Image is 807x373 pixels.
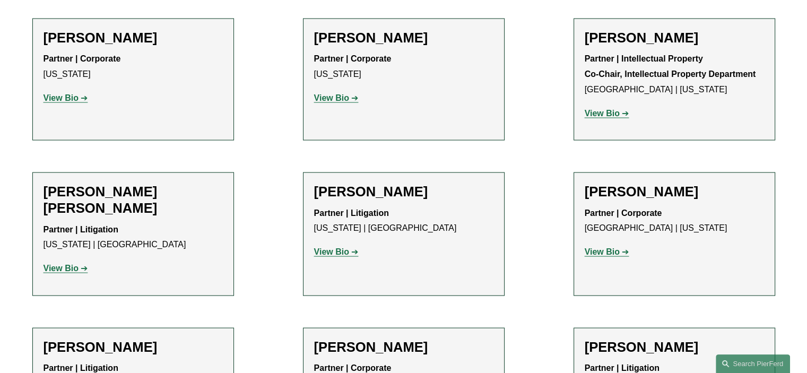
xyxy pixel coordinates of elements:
[314,339,493,355] h2: [PERSON_NAME]
[585,339,764,355] h2: [PERSON_NAME]
[44,222,223,253] p: [US_STATE] | [GEOGRAPHIC_DATA]
[314,51,493,82] p: [US_STATE]
[314,30,493,46] h2: [PERSON_NAME]
[314,247,359,256] a: View Bio
[585,184,764,200] h2: [PERSON_NAME]
[44,225,118,234] strong: Partner | Litigation
[44,93,79,102] strong: View Bio
[314,93,359,102] a: View Bio
[314,247,349,256] strong: View Bio
[314,93,349,102] strong: View Bio
[314,54,392,63] strong: Partner | Corporate
[44,51,223,82] p: [US_STATE]
[716,354,790,373] a: Search this site
[314,184,493,200] h2: [PERSON_NAME]
[585,363,660,372] strong: Partner | Litigation
[585,206,764,237] p: [GEOGRAPHIC_DATA] | [US_STATE]
[314,206,493,237] p: [US_STATE] | [GEOGRAPHIC_DATA]
[585,54,756,79] strong: Partner | Intellectual Property Co-Chair, Intellectual Property Department
[44,93,88,102] a: View Bio
[585,247,629,256] a: View Bio
[585,109,620,118] strong: View Bio
[585,109,629,118] a: View Bio
[44,339,223,355] h2: [PERSON_NAME]
[44,30,223,46] h2: [PERSON_NAME]
[585,30,764,46] h2: [PERSON_NAME]
[585,51,764,97] p: [GEOGRAPHIC_DATA] | [US_STATE]
[585,247,620,256] strong: View Bio
[585,209,662,218] strong: Partner | Corporate
[44,184,223,216] h2: [PERSON_NAME] [PERSON_NAME]
[44,54,121,63] strong: Partner | Corporate
[44,264,88,273] a: View Bio
[44,264,79,273] strong: View Bio
[44,363,118,372] strong: Partner | Litigation
[314,209,389,218] strong: Partner | Litigation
